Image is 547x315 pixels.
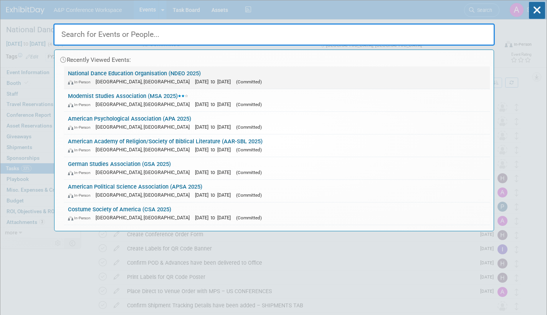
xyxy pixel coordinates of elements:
a: Modernist Studies Association (MSA 2025) In-Person [GEOGRAPHIC_DATA], [GEOGRAPHIC_DATA] [DATE] to... [64,89,490,111]
span: [DATE] to [DATE] [195,101,235,107]
span: [DATE] to [DATE] [195,147,235,153]
span: [GEOGRAPHIC_DATA], [GEOGRAPHIC_DATA] [96,79,193,85]
span: In-Person [68,170,94,175]
span: (Committed) [236,215,262,220]
span: [DATE] to [DATE] [195,192,235,198]
span: [GEOGRAPHIC_DATA], [GEOGRAPHIC_DATA] [96,215,193,220]
span: In-Person [68,193,94,198]
span: (Committed) [236,147,262,153]
span: [GEOGRAPHIC_DATA], [GEOGRAPHIC_DATA] [96,169,193,175]
span: (Committed) [236,124,262,130]
span: In-Person [68,80,94,85]
span: [GEOGRAPHIC_DATA], [GEOGRAPHIC_DATA] [96,192,193,198]
span: (Committed) [236,170,262,175]
span: [GEOGRAPHIC_DATA], [GEOGRAPHIC_DATA] [96,124,193,130]
span: [GEOGRAPHIC_DATA], [GEOGRAPHIC_DATA] [96,147,193,153]
a: Costume Society of America (CSA 2025) In-Person [GEOGRAPHIC_DATA], [GEOGRAPHIC_DATA] [DATE] to [D... [64,202,490,225]
span: (Committed) [236,102,262,107]
input: Search for Events or People... [53,23,495,46]
a: American Political Science Association (APSA 2025) In-Person [GEOGRAPHIC_DATA], [GEOGRAPHIC_DATA]... [64,180,490,202]
a: American Psychological Association (APA 2025) In-Person [GEOGRAPHIC_DATA], [GEOGRAPHIC_DATA] [DAT... [64,112,490,134]
a: National Dance Education Organisation (NDEO 2025) In-Person [GEOGRAPHIC_DATA], [GEOGRAPHIC_DATA] ... [64,66,490,89]
a: German Studies Association (GSA 2025) In-Person [GEOGRAPHIC_DATA], [GEOGRAPHIC_DATA] [DATE] to [D... [64,157,490,179]
span: [DATE] to [DATE] [195,169,235,175]
span: In-Person [68,148,94,153]
span: In-Person [68,102,94,107]
span: In-Person [68,125,94,130]
a: American Academy of Religion/Society of Biblical Literature (AAR-SBL 2025) In-Person [GEOGRAPHIC_... [64,134,490,157]
span: [DATE] to [DATE] [195,79,235,85]
span: In-Person [68,216,94,220]
span: [DATE] to [DATE] [195,124,235,130]
span: [GEOGRAPHIC_DATA], [GEOGRAPHIC_DATA] [96,101,193,107]
div: Recently Viewed Events: [58,50,490,66]
span: (Committed) [236,79,262,85]
span: [DATE] to [DATE] [195,215,235,220]
span: (Committed) [236,192,262,198]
